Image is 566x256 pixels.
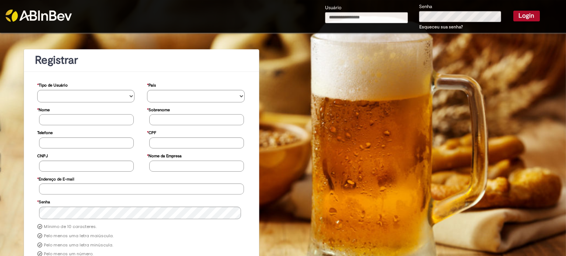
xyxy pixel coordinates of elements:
label: Usuário [325,4,342,11]
label: Pelo menos uma letra minúscula. [44,242,113,248]
label: Nome [37,104,50,115]
label: Senha [419,3,432,10]
label: Endereço de E-mail [37,173,74,184]
label: Senha [37,196,50,207]
label: CNPJ [37,150,48,161]
label: Mínimo de 10 caracteres. [44,224,97,230]
label: CPF [147,127,156,137]
label: Telefone [37,127,53,137]
label: Nome da Empresa [147,150,182,161]
label: País [147,79,156,90]
label: Sobrenome [147,104,170,115]
label: Pelo menos uma letra maiúscula. [44,233,113,239]
h1: Registrar [35,54,248,66]
img: ABInbev-white.png [6,10,72,22]
label: Tipo de Usuário [37,79,68,90]
a: Esqueceu sua senha? [419,24,463,30]
button: Login [513,11,540,21]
